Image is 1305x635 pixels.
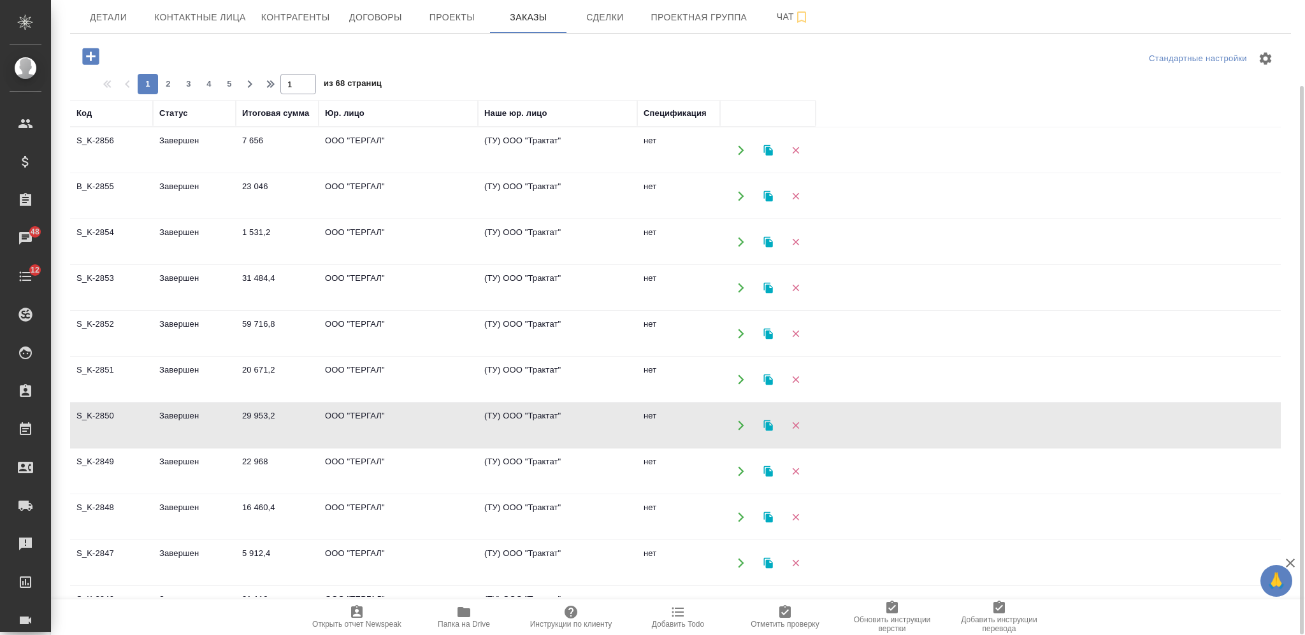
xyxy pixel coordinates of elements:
div: split button [1146,49,1250,69]
td: Завершен [153,311,236,356]
td: ООО "ТЕРГАЛ" [319,128,478,173]
td: 31 110 [236,587,319,631]
span: 🙏 [1265,567,1287,594]
a: 48 [3,222,48,254]
td: нет [637,587,720,631]
button: Открыть [728,596,754,622]
button: 5 [219,74,240,94]
td: Завершен [153,266,236,310]
td: 59 716,8 [236,311,319,356]
td: 7 656 [236,128,319,173]
td: нет [637,449,720,494]
button: Удалить [782,412,809,438]
button: Открыть [728,320,754,346]
button: Папка на Drive [410,599,517,635]
button: Открыть [728,275,754,301]
button: Клонировать [755,504,781,530]
td: 22 968 [236,449,319,494]
button: Открыть [728,550,754,576]
button: Добавить инструкции перевода [946,599,1053,635]
div: Спецификация [644,107,707,120]
td: ООО "ТЕРГАЛ" [319,174,478,218]
span: Настроить таблицу [1250,43,1281,74]
td: нет [637,128,720,173]
td: нет [637,357,720,402]
td: ООО "ТЕРГАЛ" [319,449,478,494]
td: ООО "ТЕРГАЛ" [319,311,478,356]
button: 3 [178,74,199,94]
button: Отметить проверку [732,599,839,635]
div: Статус [159,107,188,120]
button: Клонировать [755,275,781,301]
td: Завершен [153,220,236,264]
span: Контактные лица [154,10,246,25]
button: Удалить [782,504,809,530]
td: (ТУ) ООО "Трактат" [478,357,637,402]
button: Удалить [782,229,809,255]
button: Клонировать [755,183,781,209]
td: ООО "ТЕРГАЛ" [319,403,478,448]
span: 4 [199,78,219,90]
span: 3 [178,78,199,90]
span: 5 [219,78,240,90]
td: 20 671,2 [236,357,319,402]
span: 48 [23,225,47,238]
button: Добавить проект [73,43,108,69]
td: Завершен [153,403,236,448]
button: Клонировать [755,458,781,484]
button: 🙏 [1260,565,1292,597]
span: Детали [78,10,139,25]
button: Удалить [782,550,809,576]
td: (ТУ) ООО "Трактат" [478,541,637,585]
td: ООО "ТЕРГАЛ" [319,541,478,585]
td: (ТУ) ООО "Трактат" [478,311,637,356]
span: Чат [762,9,823,25]
button: Удалить [782,275,809,301]
button: Удалить [782,596,809,622]
button: Удалить [782,320,809,346]
div: Итоговая сумма [242,107,309,120]
td: S_K-2846 [70,587,153,631]
button: 2 [158,74,178,94]
div: Код [76,107,92,120]
td: 16 460,4 [236,495,319,539]
span: Папка на Drive [438,620,490,629]
button: Добавить Todo [624,599,732,635]
td: 23 046 [236,174,319,218]
td: Завершен [153,587,236,631]
button: Клонировать [755,137,781,163]
button: Клонировать [755,366,781,392]
td: S_K-2852 [70,311,153,356]
button: Открыть [728,412,754,438]
div: Юр. лицо [325,107,364,120]
button: Удалить [782,183,809,209]
button: Клонировать [755,320,781,346]
span: Добавить инструкции перевода [953,615,1045,633]
span: из 68 страниц [324,76,382,94]
a: 12 [3,260,48,292]
button: Открыть [728,458,754,484]
div: Наше юр. лицо [484,107,547,120]
td: S_K-2848 [70,495,153,539]
td: ООО "ТЕРГАЛ" [319,266,478,310]
td: Завершен [153,357,236,402]
td: B_K-2855 [70,174,153,218]
button: Удалить [782,366,809,392]
span: Заказы [498,10,559,25]
td: Завершен [153,174,236,218]
button: Инструкции по клиенту [517,599,624,635]
td: S_K-2851 [70,357,153,402]
td: нет [637,403,720,448]
button: Открыть [728,366,754,392]
td: нет [637,495,720,539]
button: Открыть [728,229,754,255]
span: Контрагенты [261,10,330,25]
td: S_K-2849 [70,449,153,494]
button: Открыть отчет Newspeak [303,599,410,635]
td: (ТУ) ООО "Трактат" [478,174,637,218]
td: S_K-2854 [70,220,153,264]
button: Удалить [782,137,809,163]
td: нет [637,220,720,264]
svg: Подписаться [794,10,809,25]
td: ООО "ТЕРГАЛ" [319,587,478,631]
